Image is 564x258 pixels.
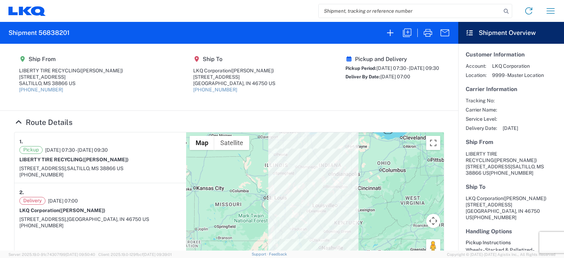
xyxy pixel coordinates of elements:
[319,4,501,18] input: Shipment, tracking or reference number
[503,125,518,131] span: [DATE]
[48,198,78,204] span: [DATE] 07:00
[190,136,214,150] button: Show street map
[503,196,546,201] span: ([PERSON_NAME])
[19,56,123,62] h5: Ship From
[466,228,557,235] h5: Handling Options
[466,139,557,145] h5: Ship From
[466,97,497,104] span: Tracking No:
[67,166,123,171] span: SALTILLO, MS 38866 US
[193,74,275,80] div: [STREET_ADDRESS]
[466,125,497,131] span: Delivery Date:
[466,116,497,122] span: Service Level:
[80,68,123,73] span: ([PERSON_NAME])
[376,65,439,71] span: [DATE] 07:30 - [DATE] 09:30
[458,22,564,44] header: Shipment Overview
[19,87,63,92] a: [PHONE_NUMBER]
[19,137,23,146] strong: 1.
[19,172,181,178] div: [PHONE_NUMBER]
[98,252,172,257] span: Client: 2025.19.0-129fbcf
[45,147,108,153] span: [DATE] 07:30 - [DATE] 09:30
[466,196,546,208] span: LKQ Corporation [STREET_ADDRESS]
[492,72,544,78] span: 9999 - Master Location
[19,157,129,162] strong: LIBERTY TIRE RECYCLING
[193,87,237,92] a: [PHONE_NUMBER]
[231,68,274,73] span: ([PERSON_NAME])
[426,239,440,253] button: Drag Pegman onto the map to open Street View
[8,29,69,37] h2: Shipment 56838201
[19,222,181,229] div: [PHONE_NUMBER]
[426,136,440,150] button: Toggle fullscreen view
[82,157,129,162] span: ([PERSON_NAME])
[466,86,557,92] h5: Carrier Information
[472,215,516,220] span: [PHONE_NUMBER]
[489,170,533,176] span: [PHONE_NUMBER]
[345,66,376,71] span: Pickup Period:
[492,63,544,69] span: LKQ Corporation
[19,216,67,222] span: [STREET_ADDRESS],
[466,72,486,78] span: Location:
[380,74,410,79] span: [DATE] 07:00
[466,184,557,190] h5: Ship To
[426,214,440,228] button: Map camera controls
[143,252,172,257] span: [DATE] 09:39:01
[66,252,95,257] span: [DATE] 09:50:40
[252,252,269,256] a: Support
[19,188,24,197] strong: 2.
[345,74,380,79] span: Deliver By Date:
[466,247,557,253] div: Wheels - Stacked & Palletized -
[19,166,67,171] span: [STREET_ADDRESS],
[19,74,123,80] div: [STREET_ADDRESS]
[67,216,149,222] span: [GEOGRAPHIC_DATA], IN 46750 US
[59,208,105,213] span: ([PERSON_NAME])
[19,80,123,86] div: SALTILLO, MS 38866 US
[14,118,73,127] a: Hide Details
[466,195,557,221] address: [GEOGRAPHIC_DATA], IN 46750 US
[214,136,249,150] button: Show satellite imagery
[447,251,556,258] span: Copyright © [DATE]-[DATE] Agistix Inc., All Rights Reserved
[193,67,275,74] div: LKQ Corporation
[494,157,537,163] span: ([PERSON_NAME])
[466,151,497,163] span: LIBERTY TIRE RECYCLING
[8,252,95,257] span: Server: 2025.19.0-91c74307f99
[466,107,497,113] span: Carrier Name:
[466,51,557,58] h5: Customer Information
[466,240,557,246] h6: Pickup Instructions
[193,56,275,62] h5: Ship To
[466,151,557,176] address: SALTILLO, MS 38866 US
[19,208,105,213] strong: LKQ Corporation
[19,197,45,205] span: Delivery
[19,67,123,74] div: LIBERTY TIRE RECYCLING
[466,63,486,69] span: Account:
[193,80,275,86] div: [GEOGRAPHIC_DATA], IN 46750 US
[269,252,287,256] a: Feedback
[466,164,512,169] span: [STREET_ADDRESS]
[345,56,439,62] h5: Pickup and Delivery
[19,146,43,154] span: Pickup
